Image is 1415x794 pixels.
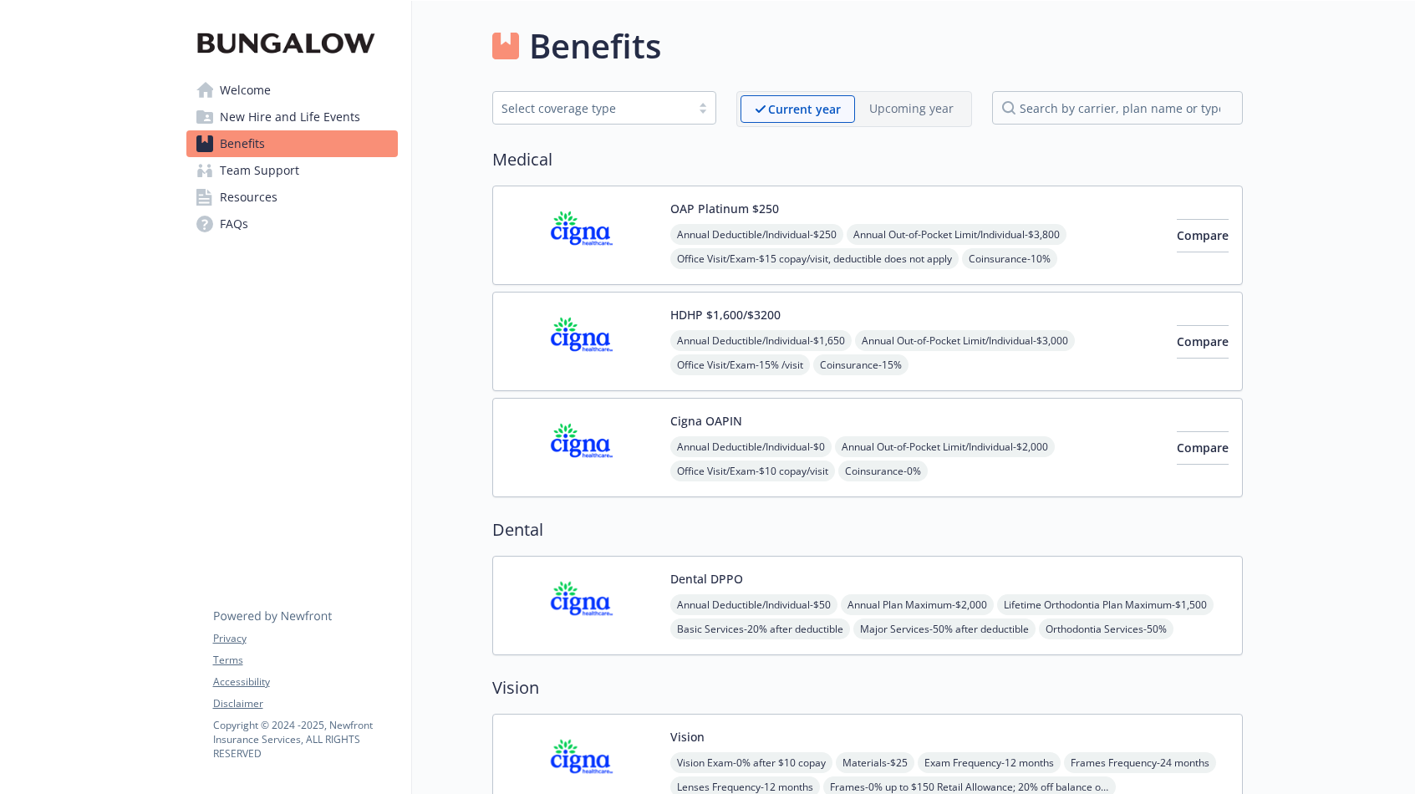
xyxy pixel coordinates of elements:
[813,354,909,375] span: Coinsurance - 15%
[1039,618,1173,639] span: Orthodontia Services - 50%
[186,157,398,184] a: Team Support
[1064,752,1216,773] span: Frames Frequency - 24 months
[853,618,1036,639] span: Major Services - 50% after deductible
[213,718,397,761] p: Copyright © 2024 - 2025 , Newfront Insurance Services, ALL RIGHTS RESERVED
[1177,227,1229,243] span: Compare
[186,130,398,157] a: Benefits
[1177,333,1229,349] span: Compare
[670,752,832,773] span: Vision Exam - 0% after $10 copay
[220,211,248,237] span: FAQs
[670,330,852,351] span: Annual Deductible/Individual - $1,650
[501,99,682,117] div: Select coverage type
[855,95,968,123] span: Upcoming year
[186,184,398,211] a: Resources
[918,752,1061,773] span: Exam Frequency - 12 months
[529,21,661,71] h1: Benefits
[670,728,705,746] button: Vision
[855,330,1075,351] span: Annual Out-of-Pocket Limit/Individual - $3,000
[836,752,914,773] span: Materials - $25
[670,412,742,430] button: Cigna OAPIN
[186,211,398,237] a: FAQs
[186,77,398,104] a: Welcome
[213,674,397,690] a: Accessibility
[869,99,954,117] p: Upcoming year
[506,306,657,377] img: CIGNA carrier logo
[838,461,928,481] span: Coinsurance - 0%
[220,157,299,184] span: Team Support
[670,200,779,217] button: OAP Platinum $250
[1177,219,1229,252] button: Compare
[213,653,397,668] a: Terms
[670,594,837,615] span: Annual Deductible/Individual - $50
[670,618,850,639] span: Basic Services - 20% after deductible
[186,104,398,130] a: New Hire and Life Events
[670,436,832,457] span: Annual Deductible/Individual - $0
[220,130,265,157] span: Benefits
[992,91,1243,125] input: search by carrier, plan name or type
[1177,325,1229,359] button: Compare
[506,200,657,271] img: CIGNA carrier logo
[670,570,743,588] button: Dental DPPO
[220,77,271,104] span: Welcome
[847,224,1066,245] span: Annual Out-of-Pocket Limit/Individual - $3,800
[1177,440,1229,456] span: Compare
[506,570,657,641] img: CIGNA carrier logo
[213,631,397,646] a: Privacy
[492,147,1243,172] h2: Medical
[670,306,781,323] button: HDHP $1,600/$3200
[492,517,1243,542] h2: Dental
[220,104,360,130] span: New Hire and Life Events
[670,461,835,481] span: Office Visit/Exam - $10 copay/visit
[670,354,810,375] span: Office Visit/Exam - 15% /visit
[835,436,1055,457] span: Annual Out-of-Pocket Limit/Individual - $2,000
[962,248,1057,269] span: Coinsurance - 10%
[213,696,397,711] a: Disclaimer
[997,594,1214,615] span: Lifetime Orthodontia Plan Maximum - $1,500
[220,184,277,211] span: Resources
[1177,431,1229,465] button: Compare
[670,224,843,245] span: Annual Deductible/Individual - $250
[670,248,959,269] span: Office Visit/Exam - $15 copay/visit, deductible does not apply
[506,412,657,483] img: CIGNA carrier logo
[841,594,994,615] span: Annual Plan Maximum - $2,000
[492,675,1243,700] h2: Vision
[768,100,841,118] p: Current year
